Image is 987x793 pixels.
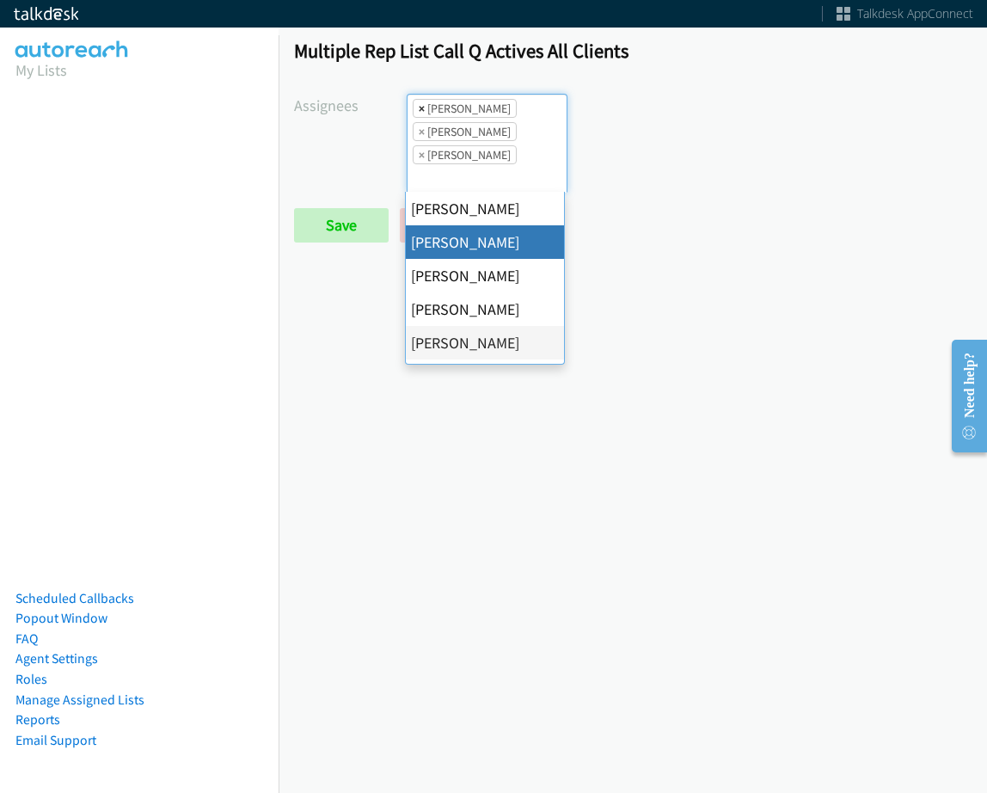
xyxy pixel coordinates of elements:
a: Popout Window [15,610,107,626]
a: My Lists [15,60,67,80]
a: Roles [15,671,47,687]
li: Alana Ruiz [413,99,517,118]
input: Save [294,208,389,243]
a: Email Support [15,732,96,748]
span: × [419,100,425,117]
a: Reports [15,711,60,728]
li: [PERSON_NAME] [406,259,564,292]
a: FAQ [15,630,38,647]
h1: Multiple Rep List Call Q Actives All Clients [294,39,972,63]
a: Scheduled Callbacks [15,590,134,606]
a: Back [400,208,495,243]
li: [PERSON_NAME] [406,192,564,225]
a: Agent Settings [15,650,98,667]
li: [PERSON_NAME] [406,292,564,326]
li: [PERSON_NAME] [406,360,564,393]
a: Talkdesk AppConnect [837,5,973,22]
li: [PERSON_NAME] [406,326,564,360]
a: Manage Assigned Lists [15,692,144,708]
span: × [419,146,425,163]
li: [PERSON_NAME] [406,225,564,259]
label: Assignees [294,94,407,117]
li: Jasmin Martinez [413,145,517,164]
iframe: Resource Center [937,328,987,464]
span: × [419,123,425,140]
li: Daquaya Johnson [413,122,517,141]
